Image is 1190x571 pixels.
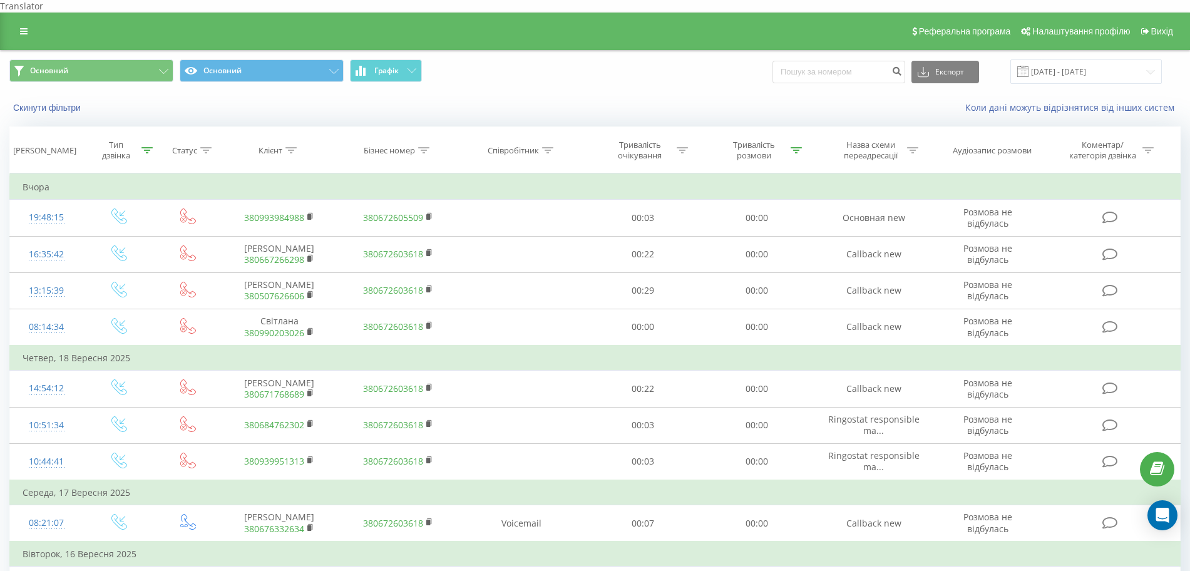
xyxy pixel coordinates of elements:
td: Світлана [220,309,339,346]
div: Бізнес номер [364,145,415,156]
div: Статус [172,145,197,156]
td: 00:00 [700,407,814,443]
td: 00:00 [700,309,814,346]
td: 00:00 [586,309,700,346]
span: Розмова не відбулась [963,450,1012,473]
td: 00:00 [700,272,814,309]
span: Реферальна програма [919,26,1011,36]
td: 00:29 [586,272,700,309]
div: 10:51:34 [23,413,70,438]
a: 380671768689 [244,388,304,400]
a: 380672603618 [363,419,423,431]
td: Callback new [814,371,933,407]
td: Callback new [814,236,933,272]
button: Основний [9,59,173,82]
a: 380672603618 [363,455,423,467]
span: Ringostat responsible ma... [828,450,920,473]
span: Розмова не відбулась [963,413,1012,436]
div: 08:21:07 [23,511,70,535]
div: Співробітник [488,145,539,156]
div: 08:14:34 [23,315,70,339]
td: [PERSON_NAME] [220,272,339,309]
a: 380667266298 [244,254,304,265]
td: Вчора [10,175,1181,200]
td: Вівторок, 16 Вересня 2025 [10,542,1181,567]
td: Четвер, 18 Вересня 2025 [10,346,1181,371]
a: 380990203026 [244,327,304,339]
div: Тривалість розмови [721,140,787,161]
td: Середа, 17 Вересня 2025 [10,480,1181,505]
a: Реферальна програма [906,13,1015,50]
a: 380993984988 [244,212,304,224]
button: Графік [350,59,422,82]
td: 00:22 [586,236,700,272]
div: 16:35:42 [23,242,70,267]
div: Тип дзвінка [94,140,138,161]
td: 00:00 [700,505,814,542]
a: 380676332634 [244,523,304,535]
div: Аудіозапис розмови [953,145,1032,156]
span: Розмова не відбулась [963,279,1012,302]
td: 00:07 [586,505,700,542]
span: Ringostat responsible ma... [828,413,920,436]
td: 00:22 [586,371,700,407]
td: 00:03 [586,407,700,443]
td: Callback new [814,505,933,542]
td: Callback new [814,272,933,309]
td: Callback new [814,309,933,346]
td: 00:00 [700,200,814,236]
span: Розмова не відбулась [963,511,1012,534]
td: 00:03 [586,200,700,236]
div: Тривалість очікування [607,140,674,161]
a: 380672603618 [363,284,423,296]
td: Voicemail [458,505,585,542]
span: Графік [374,66,399,75]
a: Коли дані можуть відрізнятися вiд інших систем [965,101,1181,113]
span: Вихід [1151,26,1173,36]
div: 19:48:15 [23,205,70,230]
a: Налаштування профілю [1015,13,1134,50]
a: Вихід [1135,13,1177,50]
div: [PERSON_NAME] [13,145,76,156]
div: 13:15:39 [23,279,70,303]
td: Основная new [814,200,933,236]
input: Пошук за номером [772,61,905,83]
a: 380672605509 [363,212,423,224]
button: Скинути фільтри [9,102,87,113]
span: Основний [30,66,68,76]
span: Налаштування профілю [1032,26,1130,36]
div: 10:44:41 [23,450,70,474]
td: [PERSON_NAME] [220,236,339,272]
a: 380672603618 [363,248,423,260]
div: Клієнт [259,145,282,156]
td: [PERSON_NAME] [220,371,339,407]
div: Open Intercom Messenger [1147,500,1177,530]
a: 380684762302 [244,419,304,431]
a: 380507626606 [244,290,304,302]
button: Основний [180,59,344,82]
span: Розмова не відбулась [963,206,1012,229]
button: Експорт [911,61,979,83]
td: 00:00 [700,371,814,407]
a: 380672603618 [363,383,423,394]
a: 380672603618 [363,321,423,332]
div: Коментар/категорія дзвінка [1066,140,1139,161]
span: Розмова не відбулась [963,315,1012,338]
a: 380939951313 [244,455,304,467]
td: 00:00 [700,443,814,480]
div: Назва схеми переадресації [837,140,904,161]
span: Розмова не відбулась [963,242,1012,265]
td: 00:03 [586,443,700,480]
span: Розмова не відбулась [963,377,1012,400]
div: 14:54:12 [23,376,70,401]
td: [PERSON_NAME] [220,505,339,542]
td: 00:00 [700,236,814,272]
a: 380672603618 [363,517,423,529]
